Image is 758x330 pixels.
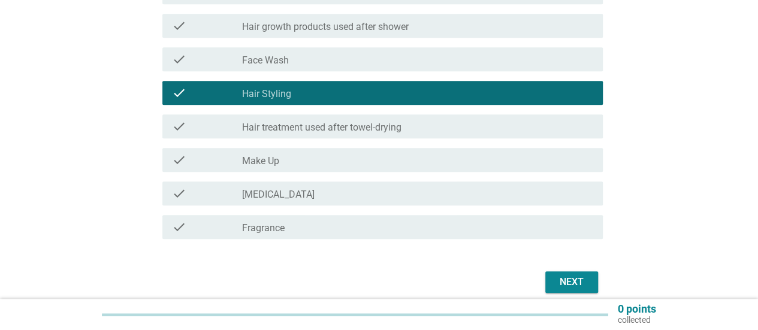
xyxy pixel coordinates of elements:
i: check [172,86,186,100]
p: collected [618,314,656,325]
p: 0 points [618,304,656,314]
i: check [172,153,186,167]
i: check [172,186,186,201]
label: Hair Styling [242,88,291,100]
div: Next [555,275,588,289]
label: Fragrance [242,222,285,234]
label: [MEDICAL_DATA] [242,189,315,201]
i: check [172,19,186,33]
label: Make Up [242,155,279,167]
label: Hair treatment used after towel-drying [242,122,401,134]
label: Hair growth products used after shower [242,21,409,33]
i: check [172,220,186,234]
button: Next [545,271,598,293]
i: check [172,119,186,134]
label: Face Wash [242,55,289,66]
i: check [172,52,186,66]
